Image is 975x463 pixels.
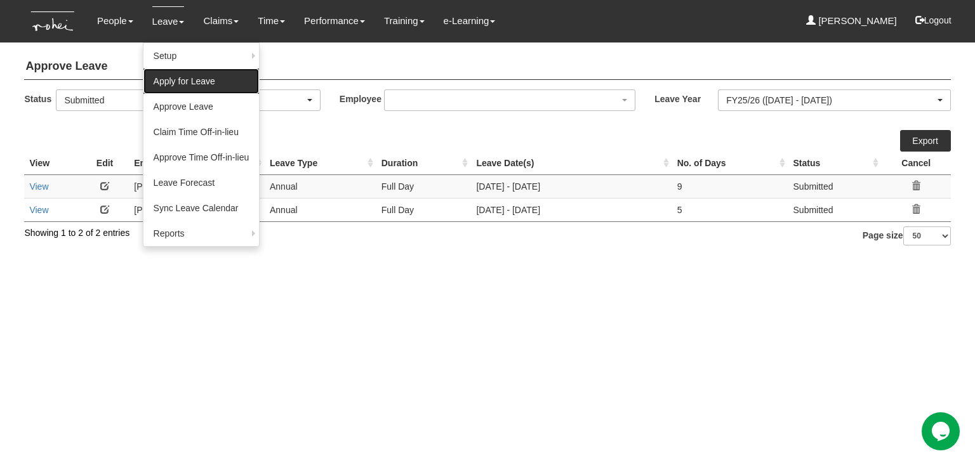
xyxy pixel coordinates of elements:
td: [DATE] - [DATE] [471,198,672,221]
a: Leave Forecast [143,170,260,195]
a: Training [384,6,425,36]
th: View [24,152,80,175]
td: [DATE] - [DATE] [471,174,672,198]
a: Export [900,130,951,152]
th: Edit [81,152,129,175]
iframe: chat widget [922,412,962,450]
div: FY25/26 ([DATE] - [DATE]) [726,94,934,107]
td: Annual [265,174,376,198]
td: Full Day [376,174,472,198]
button: Submitted [56,89,320,111]
a: Performance [304,6,365,36]
a: View [29,181,48,192]
th: Employee : activate to sort column ascending [129,152,265,175]
label: Status [24,89,56,108]
td: Submitted [788,198,882,221]
th: Status : activate to sort column ascending [788,152,882,175]
a: Time [258,6,285,36]
td: [PERSON_NAME] [129,174,265,198]
th: No. of Days : activate to sort column ascending [672,152,788,175]
select: Page size [903,226,951,245]
button: Logout [906,5,960,36]
a: Reports [143,221,260,246]
a: Sync Leave Calendar [143,195,260,221]
a: Approve Time Off-in-lieu [143,145,260,170]
a: People [97,6,133,36]
a: Setup [143,43,260,68]
th: Cancel [882,152,951,175]
a: Approve Leave [143,94,260,119]
label: Leave Year [654,89,718,108]
td: Annual [265,198,376,221]
td: [PERSON_NAME] [129,198,265,221]
a: Apply for Leave [143,68,260,94]
td: 9 [672,174,788,198]
a: e-Learning [444,6,496,36]
a: Leave [152,6,185,36]
td: Submitted [788,174,882,198]
th: Leave Date(s) : activate to sort column ascending [471,152,672,175]
button: FY25/26 ([DATE] - [DATE]) [718,89,950,111]
a: Claims [203,6,239,36]
div: Submitted [64,94,304,107]
th: Leave Type : activate to sort column ascending [265,152,376,175]
label: Employee [340,89,384,108]
label: Page size [863,226,951,245]
td: 5 [672,198,788,221]
td: Full Day [376,198,472,221]
h4: Approve Leave [24,54,950,80]
th: Duration : activate to sort column ascending [376,152,472,175]
a: Claim Time Off-in-lieu [143,119,260,145]
a: [PERSON_NAME] [806,6,897,36]
a: View [29,205,48,215]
